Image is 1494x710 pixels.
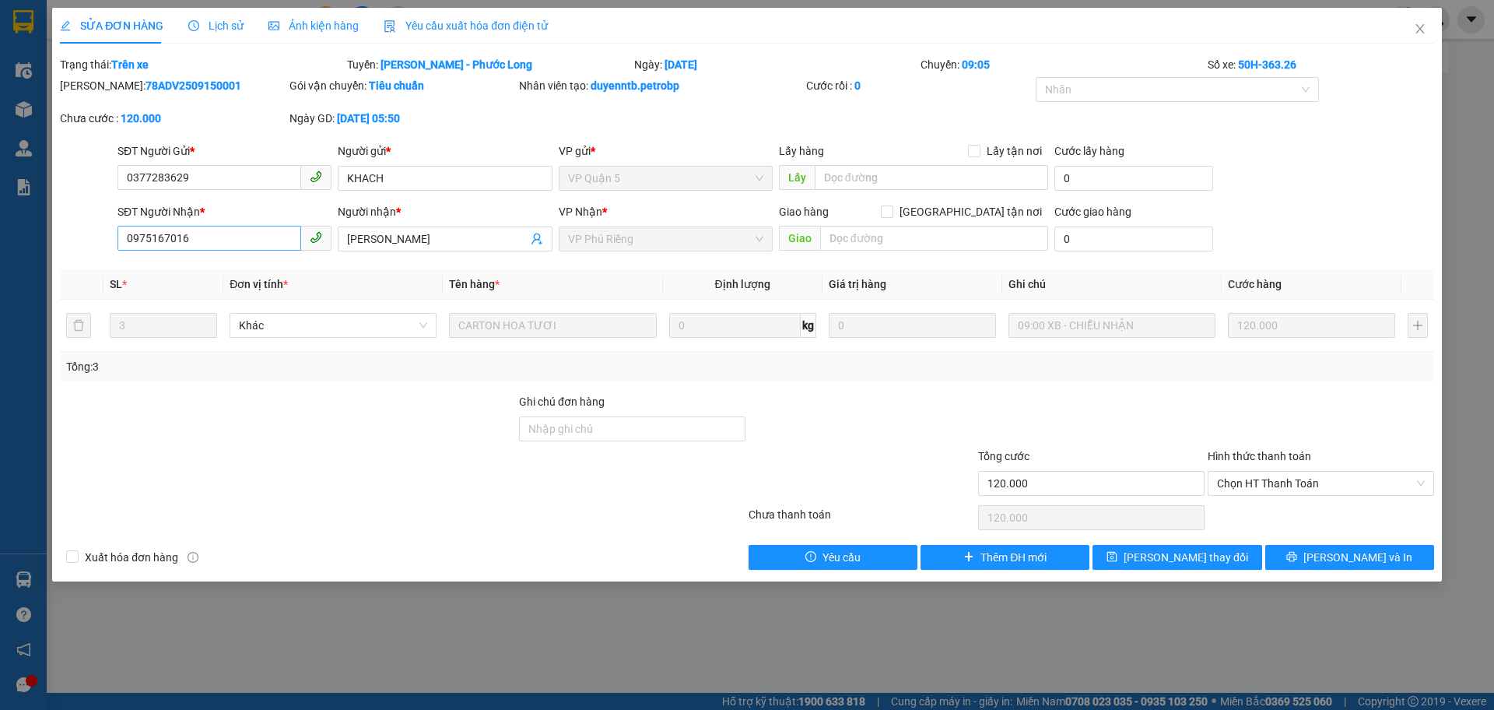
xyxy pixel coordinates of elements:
b: Trên xe [111,58,149,71]
b: [DATE] 05:50 [337,112,400,125]
span: exclamation-circle [805,551,816,564]
div: SĐT Người Nhận [117,203,331,220]
label: Cước lấy hàng [1054,145,1124,157]
div: Người gửi [338,142,552,160]
label: Cước giao hàng [1054,206,1131,218]
span: Yêu cầu xuất hóa đơn điện tử [384,19,548,32]
button: plusThêm ĐH mới [921,545,1089,570]
input: 0 [829,313,996,338]
span: clock-circle [188,20,199,31]
span: picture [268,20,279,31]
span: Định lượng [715,278,770,290]
div: Chưa thanh toán [747,506,977,533]
span: phone [310,170,322,183]
button: printer[PERSON_NAME] và In [1265,545,1434,570]
div: Chưa cước : [60,110,286,127]
div: [PERSON_NAME]: [60,77,286,94]
th: Ghi chú [1002,269,1222,300]
div: Cước rồi : [806,77,1033,94]
b: 09:05 [962,58,990,71]
span: edit [60,20,71,31]
div: SĐT Người Gửi [117,142,331,160]
span: Lấy [779,165,815,190]
b: 0 [854,79,861,92]
span: Đơn vị tính [230,278,288,290]
input: Ghi Chú [1008,313,1215,338]
button: Close [1398,8,1442,51]
input: VD: Bàn, Ghế [449,313,656,338]
span: phone [310,231,322,244]
button: plus [1408,313,1428,338]
input: Dọc đường [815,165,1048,190]
button: exclamation-circleYêu cầu [749,545,917,570]
div: Tổng: 3 [66,358,577,375]
span: Tên hàng [449,278,500,290]
span: Khác [239,314,427,337]
b: 50H-363.26 [1238,58,1296,71]
span: Tổng cước [978,450,1029,462]
span: Giá trị hàng [829,278,886,290]
b: [PERSON_NAME] - Phước Long [381,58,532,71]
div: Tuyến: [345,56,633,73]
b: 120.000 [121,112,161,125]
span: Ảnh kiện hàng [268,19,359,32]
span: VP Quận 5 [568,167,763,190]
span: close [1414,23,1426,35]
div: Ngày: [633,56,920,73]
div: Người nhận [338,203,552,220]
span: Chọn HT Thanh Toán [1217,472,1425,495]
b: 78ADV2509150001 [146,79,241,92]
label: Ghi chú đơn hàng [519,395,605,408]
div: Nhân viên tạo: [519,77,803,94]
span: Cước hàng [1228,278,1282,290]
input: Dọc đường [820,226,1048,251]
span: Thêm ĐH mới [980,549,1047,566]
label: Hình thức thanh toán [1208,450,1311,462]
input: Ghi chú đơn hàng [519,417,745,441]
span: info-circle [188,552,198,563]
div: Số xe: [1206,56,1436,73]
span: Giao hàng [779,206,829,218]
b: [DATE] [665,58,697,71]
span: [PERSON_NAME] thay đổi [1124,549,1248,566]
span: save [1106,551,1117,564]
span: SỬA ĐƠN HÀNG [60,19,163,32]
img: icon [384,20,396,33]
span: user-add [531,233,543,245]
input: Cước lấy hàng [1054,166,1213,191]
input: Cước giao hàng [1054,227,1213,251]
div: Ngày GD: [289,110,516,127]
span: Lấy hàng [779,145,824,157]
div: Chuyến: [919,56,1206,73]
span: plus [963,551,974,564]
b: duyenntb.petrobp [591,79,679,92]
span: printer [1286,551,1297,564]
span: Yêu cầu [822,549,861,566]
input: 0 [1228,313,1395,338]
div: VP gửi [559,142,773,160]
span: Giao [779,226,820,251]
b: Tiêu chuẩn [369,79,424,92]
span: Xuất hóa đơn hàng [79,549,184,566]
button: save[PERSON_NAME] thay đổi [1092,545,1261,570]
span: SL [110,278,122,290]
div: Gói vận chuyển: [289,77,516,94]
span: VP Nhận [559,206,602,218]
span: kg [801,313,816,338]
span: [GEOGRAPHIC_DATA] tận nơi [893,203,1048,220]
button: delete [66,313,91,338]
span: VP Phú Riềng [568,227,763,251]
span: Lấy tận nơi [980,142,1048,160]
div: Trạng thái: [58,56,345,73]
span: Lịch sử [188,19,244,32]
span: [PERSON_NAME] và In [1303,549,1412,566]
